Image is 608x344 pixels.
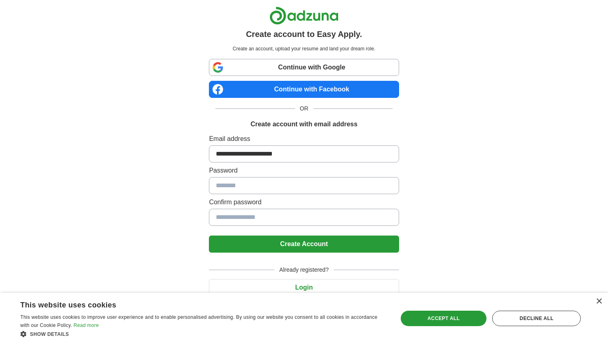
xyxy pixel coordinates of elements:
[20,298,366,310] div: This website uses cookies
[20,314,378,328] span: This website uses cookies to improve user experience and to enable personalised advertising. By u...
[295,104,313,113] span: OR
[209,236,399,253] button: Create Account
[246,28,362,40] h1: Create account to Easy Apply.
[30,331,69,337] span: Show details
[209,81,399,98] a: Continue with Facebook
[209,197,399,207] label: Confirm password
[596,299,602,305] div: Close
[209,284,399,291] a: Login
[492,311,581,326] div: Decline all
[211,45,397,52] p: Create an account, upload your resume and land your dream role.
[269,6,339,25] img: Adzuna logo
[74,322,99,328] a: Read more, opens a new window
[209,279,399,296] button: Login
[401,311,487,326] div: Accept all
[250,119,357,129] h1: Create account with email address
[209,166,399,175] label: Password
[20,330,387,338] div: Show details
[209,59,399,76] a: Continue with Google
[274,266,333,274] span: Already registered?
[209,134,399,144] label: Email address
